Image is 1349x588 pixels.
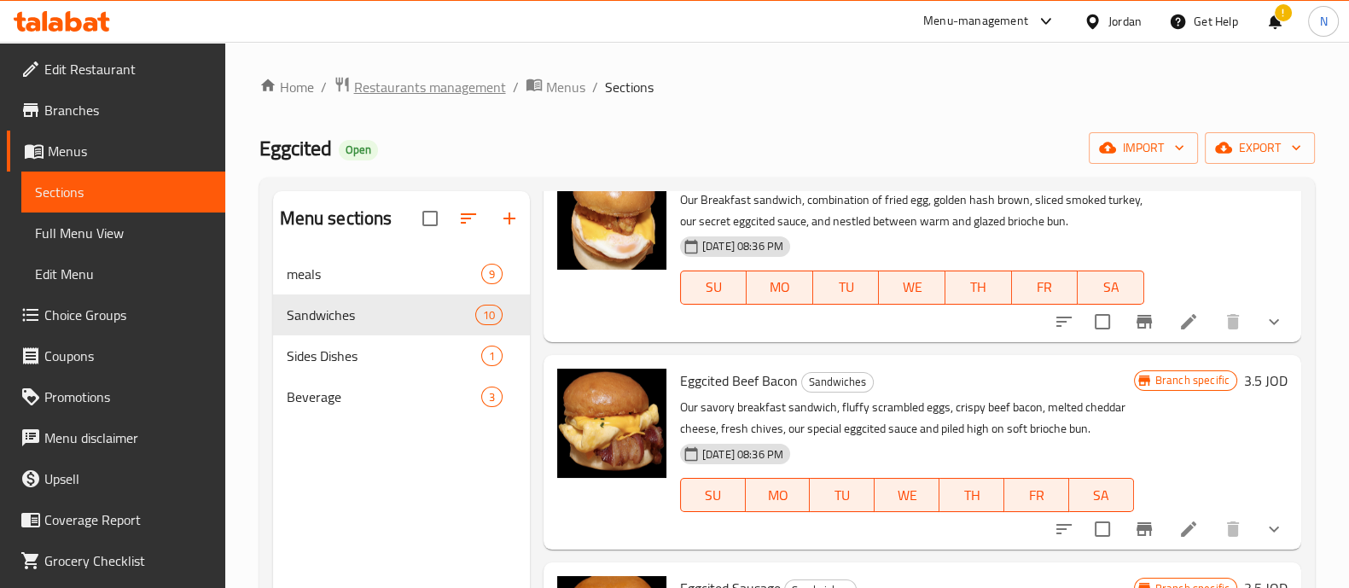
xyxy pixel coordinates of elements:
a: Coupons [7,335,225,376]
a: Branches [7,90,225,131]
span: Choice Groups [44,305,212,325]
li: / [592,77,598,97]
button: TU [810,478,875,512]
button: delete [1212,301,1253,342]
h6: 3.5 JOD [1244,369,1288,393]
button: export [1205,132,1315,164]
span: TU [820,275,873,300]
span: Beverage [287,387,481,407]
span: Coupons [44,346,212,366]
a: Menu disclaimer [7,417,225,458]
span: 1 [482,348,502,364]
button: delete [1212,509,1253,550]
a: Full Menu View [21,212,225,253]
button: FR [1004,478,1069,512]
div: items [475,305,503,325]
a: Coverage Report [7,499,225,540]
span: Sandwiches [802,372,873,392]
span: Full Menu View [35,223,212,243]
a: Menus [526,76,585,98]
span: Coverage Report [44,509,212,530]
span: N [1319,12,1327,31]
span: FR [1019,275,1072,300]
button: show more [1253,509,1294,550]
div: Jordan [1108,12,1142,31]
button: SA [1069,478,1134,512]
span: Menus [546,77,585,97]
a: Menus [7,131,225,172]
span: MO [753,275,806,300]
svg: Show Choices [1264,311,1284,332]
span: Sandwiches [287,305,475,325]
span: WE [881,483,933,508]
span: 9 [482,266,502,282]
span: Eggcited [259,129,332,167]
div: items [481,346,503,366]
span: Menus [48,141,212,161]
div: items [481,264,503,284]
div: Beverage3 [273,376,530,417]
img: Eggcited Beef Bacon [557,369,666,478]
span: TU [817,483,868,508]
span: Upsell [44,469,212,489]
button: import [1089,132,1198,164]
span: MO [753,483,804,508]
span: Grocery Checklist [44,550,212,571]
span: Sections [605,77,654,97]
a: Grocery Checklist [7,540,225,581]
span: SA [1076,483,1127,508]
button: MO [747,271,813,305]
button: sort-choices [1044,301,1084,342]
button: SU [680,478,746,512]
p: Our savory breakfast sandwich, fluffy scrambled eggs, crispy beef bacon, melted cheddar cheese, f... [680,397,1134,440]
span: FR [1011,483,1062,508]
span: SU [688,275,740,300]
button: TH [945,271,1012,305]
span: Sections [35,182,212,202]
span: Restaurants management [354,77,506,97]
a: Promotions [7,376,225,417]
button: FR [1012,271,1079,305]
li: / [321,77,327,97]
button: TU [813,271,880,305]
span: 3 [482,389,502,405]
span: Select all sections [412,201,448,236]
button: sort-choices [1044,509,1084,550]
span: SA [1084,275,1137,300]
button: MO [746,478,811,512]
span: [DATE] 08:36 PM [695,238,790,254]
span: Eggcited Beef Bacon [680,368,798,393]
a: Home [259,77,314,97]
span: import [1102,137,1184,159]
span: [DATE] 08:36 PM [695,446,790,463]
span: Select to update [1084,304,1120,340]
div: meals9 [273,253,530,294]
p: Our Breakfast sandwich, combination of fried egg, golden hash brown, sliced smoked turkey, our se... [680,189,1144,232]
nav: Menu sections [273,247,530,424]
span: meals [287,264,481,284]
span: TH [946,483,997,508]
span: Select to update [1084,511,1120,547]
span: TH [952,275,1005,300]
div: Open [339,140,378,160]
img: Eggcited Cheezy Hash [557,160,666,270]
span: Branches [44,100,212,120]
a: Upsell [7,458,225,499]
a: Edit Menu [21,253,225,294]
span: WE [886,275,939,300]
a: Edit Restaurant [7,49,225,90]
div: items [481,387,503,407]
button: show more [1253,301,1294,342]
a: Choice Groups [7,294,225,335]
a: Sections [21,172,225,212]
span: Branch specific [1148,372,1236,388]
div: Sides Dishes1 [273,335,530,376]
a: Edit menu item [1178,519,1199,539]
li: / [513,77,519,97]
div: Menu-management [923,11,1028,32]
nav: breadcrumb [259,76,1315,98]
span: export [1218,137,1301,159]
span: Open [339,143,378,157]
button: Branch-specific-item [1124,301,1165,342]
